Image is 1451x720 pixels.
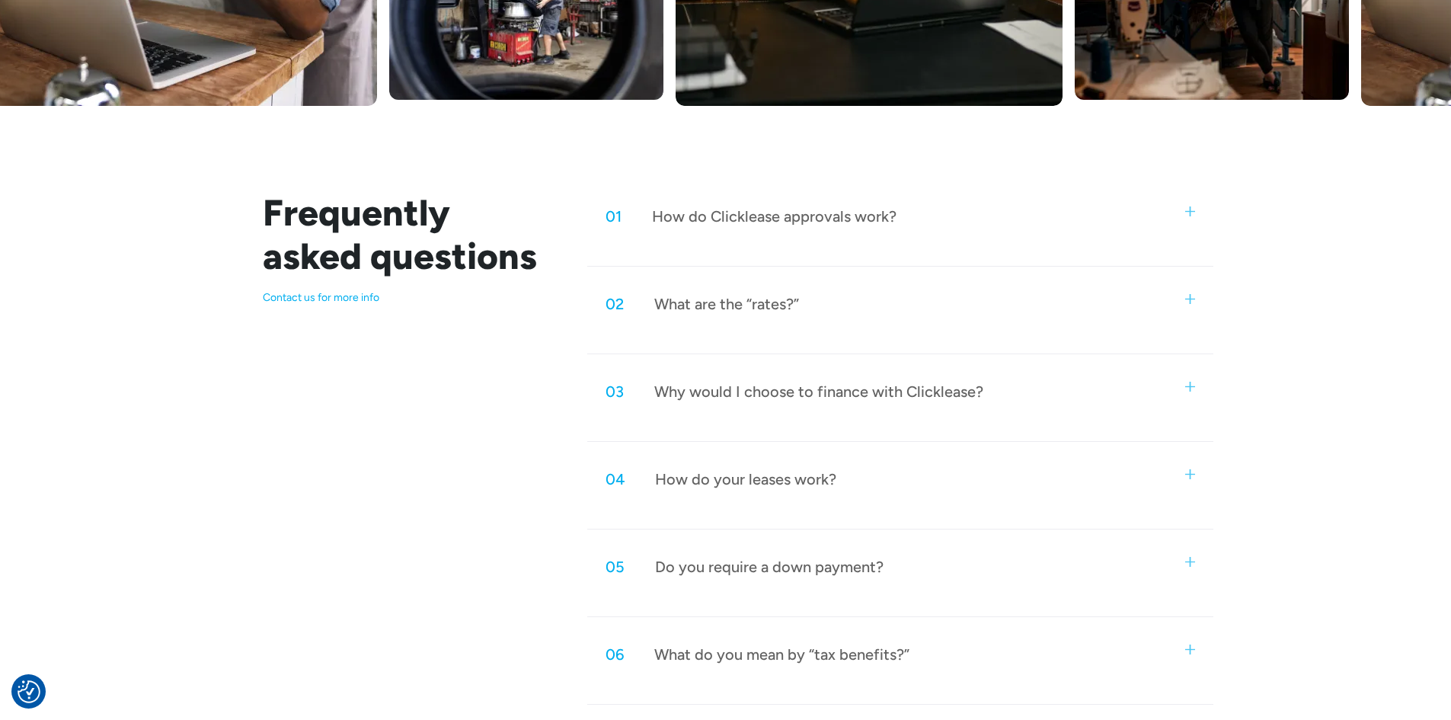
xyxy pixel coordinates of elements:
[654,645,909,664] div: What do you mean by “tax benefits?”
[1185,206,1195,216] img: small plus
[18,680,40,703] button: Consent Preferences
[655,469,836,489] div: How do your leases work?
[606,206,622,226] div: 01
[1185,645,1195,654] img: small plus
[606,469,625,489] div: 04
[654,294,799,314] div: What are the “rates?”
[263,291,551,305] p: Contact us for more info
[1185,469,1195,479] img: small plus
[652,206,896,226] div: How do Clicklease approvals work?
[655,557,884,577] div: Do you require a down payment?
[606,382,624,402] div: 03
[1185,294,1195,304] img: small plus
[606,294,624,314] div: 02
[606,557,625,577] div: 05
[263,191,551,279] h2: Frequently asked questions
[606,645,624,664] div: 06
[18,680,40,703] img: Revisit consent button
[654,382,983,402] div: Why would I choose to finance with Clicklease?
[1185,557,1195,567] img: small plus
[1185,382,1195,392] img: small plus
